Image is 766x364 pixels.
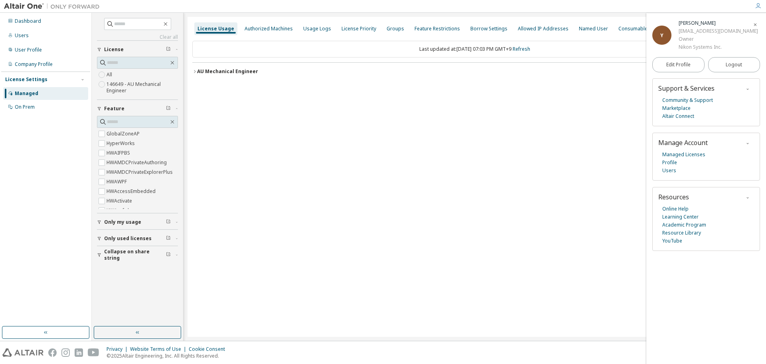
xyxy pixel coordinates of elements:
[662,151,705,159] a: Managed Licenses
[4,2,104,10] img: Altair One
[662,237,682,245] a: YouTube
[107,167,174,177] label: HWAMDCPrivateExplorerPlus
[658,193,689,201] span: Resources
[662,112,694,120] a: Altair Connect
[618,26,650,32] div: Consumables
[5,76,47,83] div: License Settings
[107,148,132,158] label: HWAIFPBS
[48,348,57,357] img: facebook.svg
[15,90,38,97] div: Managed
[518,26,569,32] div: Allowed IP Addresses
[166,219,171,225] span: Clear filter
[97,41,178,58] button: License
[107,139,136,148] label: HyperWorks
[470,26,507,32] div: Borrow Settings
[107,80,178,95] label: 146649 - AU Mechanical Engineer
[662,221,706,229] a: Academic Program
[662,96,713,104] a: Community & Support
[2,348,43,357] img: altair_logo.svg
[660,32,663,39] span: Y
[97,230,178,247] button: Only used licenses
[679,43,758,51] div: Nikon Systems Inc.
[107,346,130,352] div: Privacy
[166,235,171,242] span: Clear filter
[197,68,258,75] div: AU Mechanical Engineer
[189,346,230,352] div: Cookie Consent
[166,46,171,53] span: Clear filter
[166,105,171,112] span: Clear filter
[107,352,230,359] p: © 2025 Altair Engineering, Inc. All Rights Reserved.
[192,41,757,58] div: Last updated at: [DATE] 07:03 PM GMT+9
[662,205,689,213] a: Online Help
[662,104,691,112] a: Marketplace
[662,159,677,167] a: Profile
[104,219,141,225] span: Only my usage
[104,235,152,242] span: Only used licenses
[107,196,134,206] label: HWActivate
[107,129,141,139] label: GlobalZoneAP
[15,61,53,68] div: Company Profile
[652,57,705,72] a: Edit Profile
[303,26,331,32] div: Usage Logs
[104,249,166,261] span: Collapse on share string
[666,62,691,68] span: Edit Profile
[107,158,168,167] label: HWAMDCPrivateAuthoring
[708,57,760,72] button: Logout
[104,46,124,53] span: License
[679,19,758,27] div: Yuko Shimada
[97,34,178,40] a: Clear all
[662,167,676,175] a: Users
[197,26,234,32] div: License Usage
[166,252,171,258] span: Clear filter
[15,47,42,53] div: User Profile
[342,26,376,32] div: License Priority
[658,84,715,93] span: Support & Services
[97,213,178,231] button: Only my usage
[107,187,157,196] label: HWAccessEmbedded
[387,26,404,32] div: Groups
[513,46,530,52] a: Refresh
[15,32,29,39] div: Users
[107,70,114,80] label: All
[415,26,460,32] div: Feature Restrictions
[130,346,189,352] div: Website Terms of Use
[662,213,699,221] a: Learning Center
[15,104,35,110] div: On Prem
[662,229,701,237] a: Resource Library
[88,348,99,357] img: youtube.svg
[679,35,758,43] div: Owner
[579,26,608,32] div: Named User
[75,348,83,357] img: linkedin.svg
[107,206,132,215] label: HWAcufwh
[97,100,178,117] button: Feature
[61,348,70,357] img: instagram.svg
[192,63,757,80] button: AU Mechanical EngineerLicense ID: 146649
[97,246,178,264] button: Collapse on share string
[245,26,293,32] div: Authorized Machines
[104,105,124,112] span: Feature
[726,61,742,69] span: Logout
[107,177,128,187] label: HWAWPF
[679,27,758,35] div: [EMAIL_ADDRESS][DOMAIN_NAME]
[658,138,708,147] span: Manage Account
[15,18,41,24] div: Dashboard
